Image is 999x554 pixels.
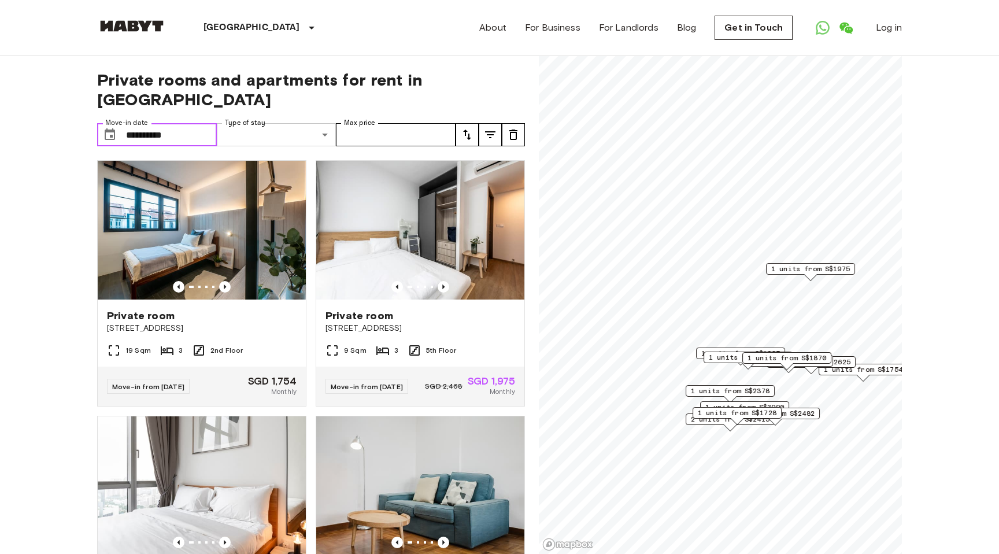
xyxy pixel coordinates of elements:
button: Previous image [391,537,403,548]
span: 1 units from S$2705 [709,352,787,363]
span: Private room [107,309,175,323]
img: Habyt [97,20,166,32]
span: 3 [179,345,183,356]
span: 1 units from S$1728 [698,408,776,418]
span: 2 units from S$2415 [691,414,769,424]
span: 2nd Floor [210,345,243,356]
span: 9 Sqm [344,345,367,356]
div: Map marker [766,263,855,281]
button: Previous image [438,537,449,548]
span: 1 units from S$1975 [771,264,850,274]
div: Map marker [767,356,856,374]
a: Marketing picture of unit SG-01-100-001-001Previous imagePrevious imagePrivate room[STREET_ADDRES... [316,160,525,407]
span: Monthly [271,386,297,397]
button: tune [456,123,479,146]
label: Max price [344,118,375,128]
div: Map marker [700,401,789,419]
button: Choose date, selected date is 9 Oct 2025 [98,123,121,146]
span: Private rooms and apartments for rent in [GEOGRAPHIC_DATA] [97,70,525,109]
button: tune [502,123,525,146]
label: Type of stay [225,118,265,128]
button: Previous image [173,281,184,293]
span: 1 units from S$1870 [748,353,826,363]
span: SGD 2,468 [425,381,462,392]
button: Previous image [173,537,184,548]
button: tune [479,123,502,146]
div: Map marker [744,355,833,373]
span: 1 units from S$2625 [772,357,850,367]
span: [STREET_ADDRESS] [325,323,515,334]
span: 5th Floor [426,345,456,356]
div: Map marker [704,352,793,370]
a: Mapbox logo [542,538,593,551]
button: Previous image [219,281,231,293]
a: For Business [525,21,580,35]
a: For Landlords [599,21,658,35]
span: [STREET_ADDRESS] [107,323,297,334]
img: Marketing picture of unit SG-01-027-006-02 [98,161,306,300]
div: Map marker [686,385,775,403]
span: Private room [325,309,393,323]
img: Marketing picture of unit SG-01-100-001-001 [316,161,524,300]
label: Move-in date [105,118,148,128]
span: SGD 1,754 [248,376,297,386]
a: Log in [876,21,902,35]
div: Map marker [731,408,820,426]
span: 1 units from S$1985 [701,348,780,359]
button: Previous image [438,281,449,293]
a: Open WeChat [834,16,857,39]
span: Monthly [490,386,515,397]
div: Map marker [819,364,908,382]
a: Blog [677,21,697,35]
a: About [479,21,506,35]
div: Map marker [696,348,785,365]
a: Get in Touch [715,16,793,40]
span: 1 units from S$2378 [691,386,769,396]
span: 3 [394,345,398,356]
span: Move-in from [DATE] [112,382,184,391]
span: 19 Sqm [125,345,151,356]
p: [GEOGRAPHIC_DATA] [203,21,300,35]
div: Map marker [693,407,782,425]
span: SGD 1,975 [468,376,515,386]
span: 1 units from S$1754 [824,364,902,375]
button: Previous image [219,537,231,548]
span: Move-in from [DATE] [331,382,403,391]
a: Marketing picture of unit SG-01-027-006-02Previous imagePrevious imagePrivate room[STREET_ADDRESS... [97,160,306,407]
button: Previous image [391,281,403,293]
a: Open WhatsApp [811,16,834,39]
span: 1 units from S$3990 [705,402,784,412]
span: 2 units from S$2482 [736,408,815,419]
div: Map marker [686,413,775,431]
div: Map marker [742,352,831,370]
